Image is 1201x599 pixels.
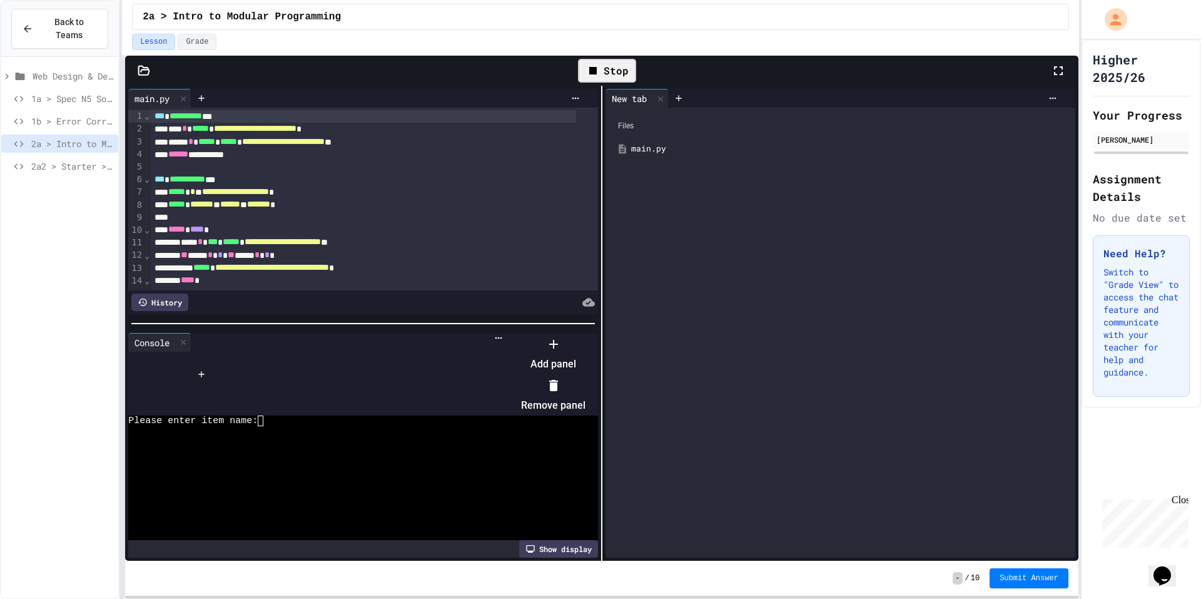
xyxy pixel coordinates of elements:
div: 5 [128,161,144,173]
div: 15 [128,288,144,300]
li: Add panel [521,334,585,374]
div: 11 [128,237,144,249]
li: Remove panel [521,376,585,416]
div: Console [128,333,191,352]
span: 10 [971,573,980,583]
div: 3 [128,136,144,148]
button: Submit Answer [990,568,1068,588]
div: [PERSON_NAME] [1097,134,1186,145]
iframe: chat widget [1148,549,1188,586]
div: 6 [128,173,144,186]
div: 14 [128,275,144,287]
div: No due date set [1093,210,1190,225]
div: 7 [128,186,144,198]
div: My Account [1092,5,1130,34]
div: 1 [128,110,144,123]
h2: Assignment Details [1093,170,1190,205]
span: Fold line [144,225,150,235]
span: Fold line [144,111,150,121]
div: 2 [128,123,144,135]
span: 1a > Spec N5 Software Assignment [31,92,113,105]
div: main.py [128,89,191,108]
h1: Higher 2025/26 [1093,51,1190,86]
div: 9 [128,212,144,224]
div: 13 [128,262,144,275]
div: Stop [578,59,636,83]
button: Grade [178,34,216,50]
div: Console [128,336,176,349]
div: 4 [128,148,144,161]
div: Show display [519,540,598,558]
span: 2a2 > Starter > Parameter Passing [31,160,113,173]
span: 2a > Intro to Modular Programming [143,9,341,24]
div: main.py [128,92,176,105]
span: Fold line [144,250,150,260]
h2: Your Progress [1093,106,1190,124]
span: - [953,572,962,585]
h3: Need Help? [1103,246,1179,261]
span: Fold line [144,275,150,285]
div: New tab [606,89,669,108]
div: Chat with us now!Close [5,5,86,79]
div: New tab [606,92,653,105]
span: / [965,573,970,583]
span: Web Design & Development [33,69,113,83]
div: Files [612,114,1069,138]
span: 2a > Intro to Modular Programming [31,137,113,150]
div: History [131,294,188,311]
p: Switch to "Grade View" to access the chat feature and communicate with your teacher for help and ... [1103,266,1179,379]
span: 1b > Error Correction - N5 Spec [31,115,113,128]
div: 10 [128,224,144,237]
button: Back to Teams [11,9,108,49]
span: Back to Teams [41,16,98,42]
div: 12 [128,249,144,262]
span: Submit Answer [1000,573,1058,583]
iframe: chat widget [1097,494,1188,548]
div: 8 [128,199,144,212]
span: Fold line [144,174,150,184]
span: Please enter item name: [128,416,258,426]
div: main.py [631,143,1068,155]
button: Lesson [132,34,175,50]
